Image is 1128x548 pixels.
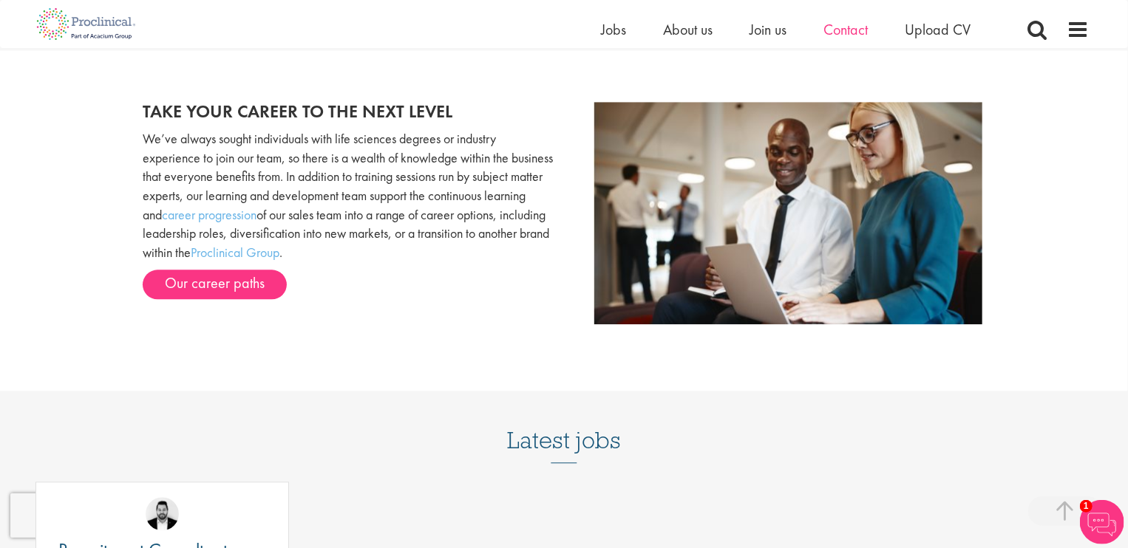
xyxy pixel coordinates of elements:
img: Chatbot [1080,500,1124,544]
a: Jobs [601,20,626,39]
h3: Latest jobs [507,391,621,463]
a: Join us [750,20,786,39]
img: Ross Wilkings [146,497,179,530]
a: About us [663,20,713,39]
a: Our career paths [143,270,287,299]
a: Contact [823,20,868,39]
iframe: reCAPTCHA [10,493,200,538]
span: 1 [1080,500,1093,513]
p: We’ve always sought individuals with life sciences degrees or industry experience to join our tea... [143,129,553,262]
a: career progression [162,206,256,223]
a: Upload CV [905,20,971,39]
h2: Take your career to the next level [143,102,553,121]
a: Proclinical Group [191,244,279,261]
